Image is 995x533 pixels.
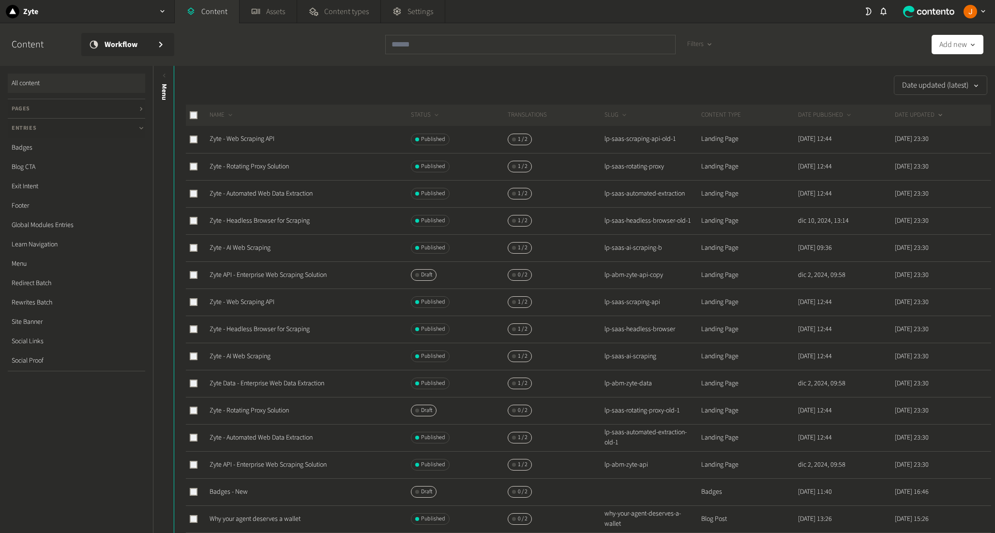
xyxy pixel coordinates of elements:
td: Landing Page [701,126,798,153]
a: Zyte - AI Web Scraping [210,243,271,253]
span: Published [421,352,445,361]
time: [DATE] 23:30 [895,406,929,415]
span: 0 / 2 [518,515,528,523]
a: Social Proof [8,351,145,370]
time: [DATE] 23:30 [895,134,929,144]
a: Zyte - Web Scraping API [210,134,274,144]
a: Why your agent deserves a wallet [210,514,301,524]
td: why-your-agent-deserves-a-wallet [604,505,701,533]
span: 1 / 2 [518,460,528,469]
time: [DATE] 23:30 [895,297,929,307]
time: [DATE] 15:26 [895,514,929,524]
span: Published [421,460,445,469]
time: [DATE] 12:44 [798,324,832,334]
span: Published [421,325,445,334]
td: lp-saas-headless-browser-old-1 [604,207,701,234]
td: Landing Page [701,153,798,180]
time: [DATE] 16:46 [895,487,929,497]
td: Landing Page [701,289,798,316]
td: Badges [701,478,798,505]
a: Zyte - Automated Web Data Extraction [210,433,313,442]
span: Draft [421,487,432,496]
span: 1 / 2 [518,216,528,225]
time: [DATE] 23:30 [895,460,929,470]
time: [DATE] 23:30 [895,162,929,171]
a: Zyte API - Enterprise Web Scraping Solution [210,460,327,470]
a: Blog CTA [8,157,145,177]
span: 1 / 2 [518,325,528,334]
td: lp-abm-zyte-data [604,370,701,397]
td: lp-abm-zyte-api [604,451,701,478]
span: Published [421,189,445,198]
span: 1 / 2 [518,433,528,442]
td: Landing Page [701,451,798,478]
time: [DATE] 12:44 [798,351,832,361]
button: STATUS [411,110,440,120]
a: Zyte Data - Enterprise Web Data Extraction [210,379,324,388]
time: dic 2, 2024, 09:58 [798,270,845,280]
span: Workflow [105,39,149,50]
span: 1 / 2 [518,379,528,388]
a: Badges [8,138,145,157]
time: [DATE] 23:30 [895,189,929,198]
a: Global Modules Entries [8,215,145,235]
h2: Zyte [23,6,38,17]
td: Landing Page [701,180,798,207]
a: Zyte - Rotating Proxy Solution [210,406,289,415]
span: 1 / 2 [518,298,528,306]
td: lp-saas-automated-extraction-old-1 [604,424,701,451]
a: Zyte - Headless Browser for Scraping [210,324,310,334]
span: 0 / 2 [518,406,528,415]
time: [DATE] 09:36 [798,243,832,253]
time: dic 2, 2024, 09:58 [798,460,845,470]
time: [DATE] 23:30 [895,433,929,442]
img: Zyte [6,5,19,18]
a: Badges - New [210,487,248,497]
button: Date updated (latest) [894,76,987,95]
span: Settings [407,6,433,17]
a: Learn Navigation [8,235,145,254]
span: Pages [12,105,30,113]
span: Menu [159,84,169,100]
td: lp-abm-zyte-api-copy [604,261,701,289]
span: Published [421,298,445,306]
time: [DATE] 13:26 [798,514,832,524]
time: [DATE] 23:30 [895,270,929,280]
span: 0 / 2 [518,487,528,496]
td: Landing Page [701,261,798,289]
a: Menu [8,254,145,274]
a: Social Links [8,332,145,351]
span: 1 / 2 [518,352,528,361]
td: Landing Page [701,424,798,451]
a: Zyte - Automated Web Data Extraction [210,189,313,198]
span: Published [421,162,445,171]
td: Landing Page [701,316,798,343]
td: Blog Post [701,505,798,533]
td: lp-saas-ai-scraping-b [604,234,701,261]
td: Landing Page [701,370,798,397]
img: Josu Escalada [964,5,977,18]
span: Published [421,135,445,144]
button: Add new [932,35,983,54]
span: Filters [687,39,704,49]
span: Published [421,379,445,388]
td: Landing Page [701,397,798,424]
th: Translations [507,105,604,126]
time: [DATE] 23:30 [895,379,929,388]
a: Zyte - Rotating Proxy Solution [210,162,289,171]
time: [DATE] 12:44 [798,297,832,307]
a: All content [8,74,145,93]
a: Exit Intent [8,177,145,196]
span: 1 / 2 [518,135,528,144]
td: lp-saas-scraping-api [604,289,701,316]
button: DATE PUBLISHED [798,110,853,120]
a: Footer [8,196,145,215]
time: [DATE] 11:40 [798,487,832,497]
a: Zyte API - Enterprise Web Scraping Solution [210,270,327,280]
td: Landing Page [701,207,798,234]
a: Zyte - Headless Browser for Scraping [210,216,310,226]
span: Published [421,216,445,225]
time: [DATE] 23:30 [895,216,929,226]
td: lp-saas-rotating-proxy [604,153,701,180]
td: lp-saas-ai-scraping [604,343,701,370]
